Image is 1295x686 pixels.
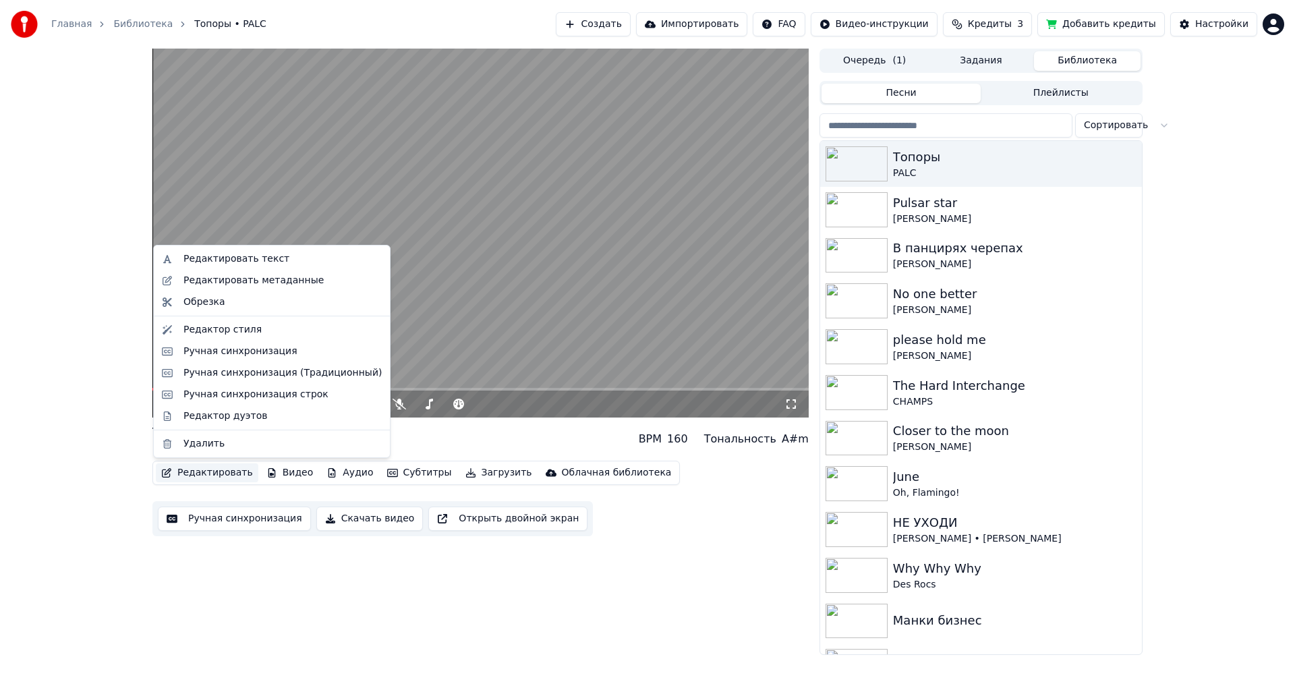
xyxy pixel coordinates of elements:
span: 3 [1017,18,1023,31]
div: 160 [667,431,688,447]
div: Pulsar star [893,194,1136,212]
button: Скачать видео [316,507,424,531]
button: Аудио [321,463,378,482]
button: Плейлисты [981,84,1141,103]
button: FAQ [753,12,805,36]
button: Импортировать [636,12,748,36]
button: Кредиты3 [943,12,1032,36]
button: Видео-инструкции [811,12,938,36]
div: DON'T WANNA SLEEP [893,650,1136,669]
div: Обрезка [183,295,225,309]
button: Настройки [1170,12,1257,36]
span: Топоры • PALC [194,18,266,31]
div: Облачная библиотека [562,466,672,480]
span: Сортировать [1084,119,1148,132]
div: The Hard Interchange [893,376,1136,395]
span: Кредиты [968,18,1012,31]
div: [PERSON_NAME] [893,304,1136,317]
button: Субтитры [382,463,457,482]
div: [PERSON_NAME] • [PERSON_NAME] [893,532,1136,546]
button: Редактировать [156,463,258,482]
button: Открыть двойной экран [428,507,587,531]
img: youka [11,11,38,38]
div: June [893,467,1136,486]
div: PALC [152,442,205,455]
div: Ручная синхронизация [183,345,297,358]
div: Тональность [704,431,776,447]
div: [PERSON_NAME] [893,440,1136,454]
span: ( 1 ) [892,54,906,67]
button: Библиотека [1034,51,1141,71]
div: A#m [782,431,809,447]
div: Ручная синхронизация (Традиционный) [183,366,382,380]
div: Редактировать текст [183,252,289,266]
div: НЕ УХОДИ [893,513,1136,532]
div: CHAMPS [893,395,1136,409]
div: BPM [639,431,662,447]
div: PALC [893,167,1136,180]
a: Главная [51,18,92,31]
button: Песни [822,84,981,103]
button: Видео [261,463,319,482]
div: Des Rocs [893,578,1136,592]
a: Библиотека [113,18,173,31]
div: Редактировать метаданные [183,274,324,287]
button: Задания [928,51,1035,71]
div: Настройки [1195,18,1248,31]
div: Oh, Flamingo! [893,486,1136,500]
div: [PERSON_NAME] [893,258,1136,271]
div: Удалить [183,437,225,451]
button: Добавить кредиты [1037,12,1165,36]
div: В панцирях черепах [893,239,1136,258]
nav: breadcrumb [51,18,266,31]
button: Создать [556,12,630,36]
div: Манки бизнес [893,611,1136,630]
div: Топоры [893,148,1136,167]
button: Загрузить [460,463,538,482]
div: [PERSON_NAME] [893,349,1136,363]
div: Why Why Why [893,559,1136,578]
div: Редактор стиля [183,323,262,337]
button: Ручная синхронизация [158,507,311,531]
div: please hold me [893,331,1136,349]
div: Ручная синхронизация строк [183,388,328,401]
div: No one better [893,285,1136,304]
div: Топоры [152,423,205,442]
div: [PERSON_NAME] [893,212,1136,226]
div: Closer to the moon [893,422,1136,440]
div: Редактор дуэтов [183,409,267,423]
button: Очередь [822,51,928,71]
